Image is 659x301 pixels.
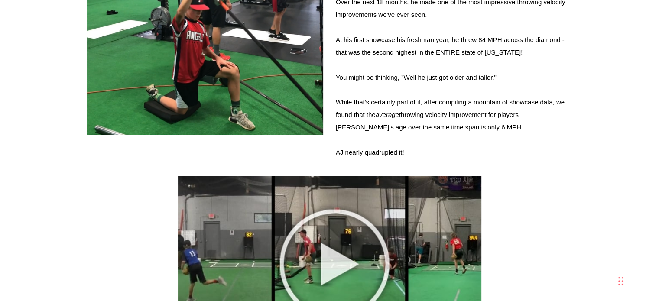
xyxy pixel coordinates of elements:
span: You might be thinking, "Well he just got older and taller." [336,74,497,81]
span: AJ nearly quadrupled it! [336,149,404,156]
i: average [376,111,399,118]
span: At his first showcase his freshman year, he threw 84 MPH across the diamond - that was the second... [336,36,565,56]
iframe: Chat Widget [536,207,659,301]
span: While that's certainly part of it, after compiling a mountain of showcase data, we found that the... [336,98,565,131]
div: Drag [618,268,623,294]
